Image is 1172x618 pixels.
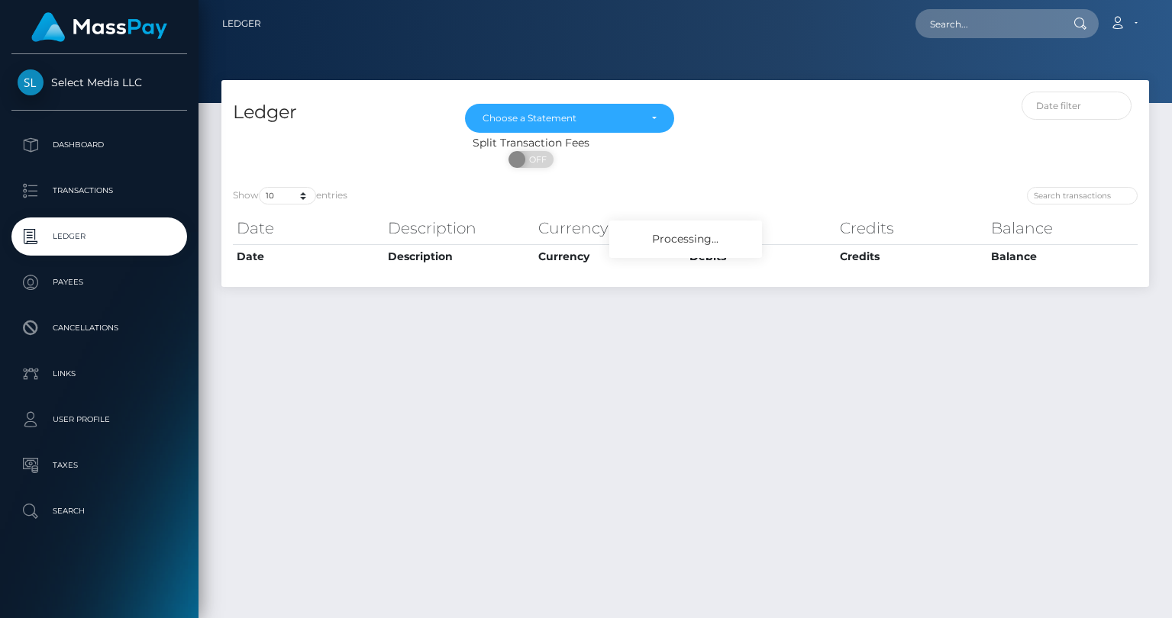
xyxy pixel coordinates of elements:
[1022,92,1132,120] input: Date filter
[11,126,187,164] a: Dashboard
[18,454,181,477] p: Taxes
[534,244,686,269] th: Currency
[233,213,384,243] th: Date
[18,271,181,294] p: Payees
[686,213,837,243] th: Debits
[483,112,639,124] div: Choose a Statement
[915,9,1059,38] input: Search...
[465,104,674,133] button: Choose a Statement
[836,213,987,243] th: Credits
[221,135,840,151] div: Split Transaction Fees
[609,220,762,258] div: Processing...
[11,76,187,89] span: Select Media LLC
[31,12,167,42] img: MassPay Logo
[18,408,181,431] p: User Profile
[384,244,535,269] th: Description
[11,401,187,439] a: User Profile
[11,492,187,530] a: Search
[18,317,181,340] p: Cancellations
[11,217,187,256] a: Ledger
[18,225,181,248] p: Ledger
[18,362,181,385] p: Links
[11,263,187,301] a: Payees
[11,355,187,393] a: Links
[11,446,187,484] a: Taxes
[18,69,44,95] img: Select Media LLC
[259,187,316,204] select: Showentries
[11,309,187,347] a: Cancellations
[517,151,555,168] span: OFF
[233,187,347,204] label: Show entries
[836,244,987,269] th: Credits
[384,213,535,243] th: Description
[18,179,181,202] p: Transactions
[1027,187,1138,204] input: Search transactions
[534,213,686,243] th: Currency
[987,213,1138,243] th: Balance
[18,500,181,523] p: Search
[222,8,261,40] a: Ledger
[233,99,442,126] h4: Ledger
[11,172,187,210] a: Transactions
[987,244,1138,269] th: Balance
[233,244,384,269] th: Date
[18,134,181,156] p: Dashboard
